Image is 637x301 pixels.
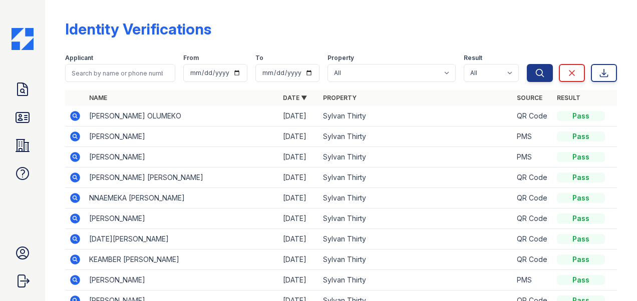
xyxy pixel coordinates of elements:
td: [DATE] [279,147,319,167]
div: Pass [557,152,605,162]
td: QR Code [513,249,553,270]
td: QR Code [513,229,553,249]
div: Pass [557,131,605,141]
td: Sylvan Thirty [319,188,513,208]
label: Result [464,54,482,62]
td: [DATE] [279,167,319,188]
img: CE_Icon_Blue-c292c112584629df590d857e76928e9f676e5b41ef8f769ba2f05ee15b207248.png [12,28,34,50]
td: Sylvan Thirty [319,270,513,290]
a: Name [89,94,107,101]
div: Pass [557,275,605,285]
td: [PERSON_NAME] [85,147,279,167]
div: Pass [557,254,605,264]
div: Pass [557,172,605,182]
td: KEAMBER [PERSON_NAME] [85,249,279,270]
td: [PERSON_NAME] [85,208,279,229]
div: Identity Verifications [65,20,211,38]
input: Search by name or phone number [65,64,175,82]
td: PMS [513,126,553,147]
td: [PERSON_NAME] [85,270,279,290]
div: Pass [557,213,605,223]
label: From [183,54,199,62]
td: Sylvan Thirty [319,208,513,229]
td: [DATE] [279,249,319,270]
td: QR Code [513,188,553,208]
td: Sylvan Thirty [319,106,513,126]
a: Source [517,94,542,101]
label: To [255,54,263,62]
td: NNAEMEKA [PERSON_NAME] [85,188,279,208]
td: [PERSON_NAME] [PERSON_NAME] [85,167,279,188]
div: Pass [557,111,605,121]
td: Sylvan Thirty [319,147,513,167]
a: Date ▼ [283,94,307,101]
td: Sylvan Thirty [319,229,513,249]
td: [DATE] [279,270,319,290]
td: [DATE] [279,106,319,126]
td: PMS [513,270,553,290]
td: [DATE] [279,126,319,147]
td: Sylvan Thirty [319,167,513,188]
label: Applicant [65,54,93,62]
td: [DATE] [279,188,319,208]
label: Property [328,54,354,62]
td: QR Code [513,106,553,126]
td: [PERSON_NAME] OLUMEKO [85,106,279,126]
td: [DATE] [279,208,319,229]
td: Sylvan Thirty [319,249,513,270]
td: QR Code [513,167,553,188]
div: Pass [557,193,605,203]
td: Sylvan Thirty [319,126,513,147]
td: [PERSON_NAME] [85,126,279,147]
a: Result [557,94,580,101]
td: [DATE] [279,229,319,249]
a: Property [323,94,357,101]
td: PMS [513,147,553,167]
td: QR Code [513,208,553,229]
div: Pass [557,234,605,244]
td: [DATE][PERSON_NAME] [85,229,279,249]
